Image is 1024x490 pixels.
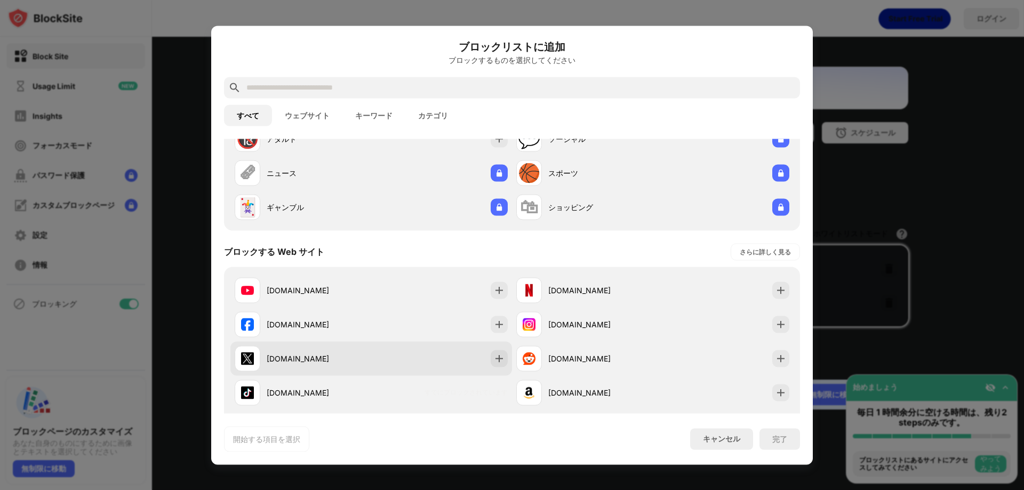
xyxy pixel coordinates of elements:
div: [DOMAIN_NAME] [548,353,653,364]
button: ウェブサイト [272,105,342,126]
div: ニュース [267,167,371,179]
img: favicons [241,386,254,399]
img: search.svg [228,81,241,94]
div: [DOMAIN_NAME] [267,319,371,330]
img: favicons [241,352,254,365]
div: 🃏 [236,196,259,218]
div: ブロックするものを選択してください [224,55,800,64]
div: 開始する項目を選択 [233,433,300,444]
img: favicons [523,386,535,399]
div: [DOMAIN_NAME] [267,387,371,398]
div: ギャンブル [267,202,371,213]
span: すでにブロックされています [425,388,508,397]
div: [DOMAIN_NAME] [548,387,653,398]
div: 完了 [772,435,787,443]
h6: ブロックリストに追加 [224,38,800,54]
img: favicons [241,284,254,296]
div: [DOMAIN_NAME] [548,285,653,296]
div: さらに詳しく見る [740,246,791,257]
button: すべて [224,105,272,126]
div: [DOMAIN_NAME] [267,285,371,296]
div: [DOMAIN_NAME] [548,319,653,330]
div: アダルト [267,133,371,144]
div: 💬 [518,128,540,150]
img: favicons [241,318,254,331]
div: スポーツ [548,167,653,179]
img: favicons [523,284,535,296]
div: 🛍 [520,196,538,218]
button: カテゴリ [405,105,461,126]
div: 🗞 [238,162,257,184]
div: [DOMAIN_NAME] [267,353,371,364]
button: キーワード [342,105,405,126]
img: favicons [523,318,535,331]
div: ショッピング [548,202,653,213]
div: ソーシャル [548,133,653,144]
div: キャンセル [703,434,740,444]
img: favicons [523,352,535,365]
div: 🔞 [236,128,259,150]
div: 🏀 [518,162,540,184]
div: ブロックする Web サイト [224,246,324,258]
